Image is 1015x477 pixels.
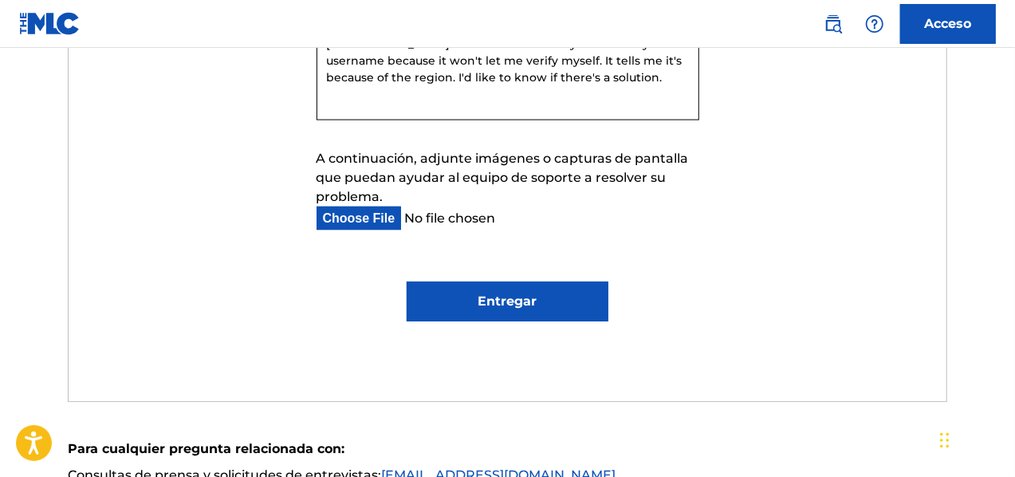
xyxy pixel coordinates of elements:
font: Para cualquier pregunta relacionada con: [68,442,344,457]
input: Entregar [407,282,608,321]
iframe: Widget de chat [935,400,1015,477]
a: Búsqueda pública [817,8,849,40]
img: Logotipo del MLC [19,12,81,35]
font: A continuación, adjunte imágenes o capturas de pantalla que puedan ayudar al equipo de soporte a ... [317,151,689,204]
font: Acceso [925,16,972,31]
img: buscar [824,14,843,34]
textarea: Kind regards, my name is [PERSON_NAME], I'm from [GEOGRAPHIC_DATA] and I wanted to ask you about ... [317,9,699,120]
div: Ayuda [859,8,891,40]
img: ayuda [865,14,884,34]
div: Arrastrar [940,416,950,464]
a: Acceso [900,4,996,44]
